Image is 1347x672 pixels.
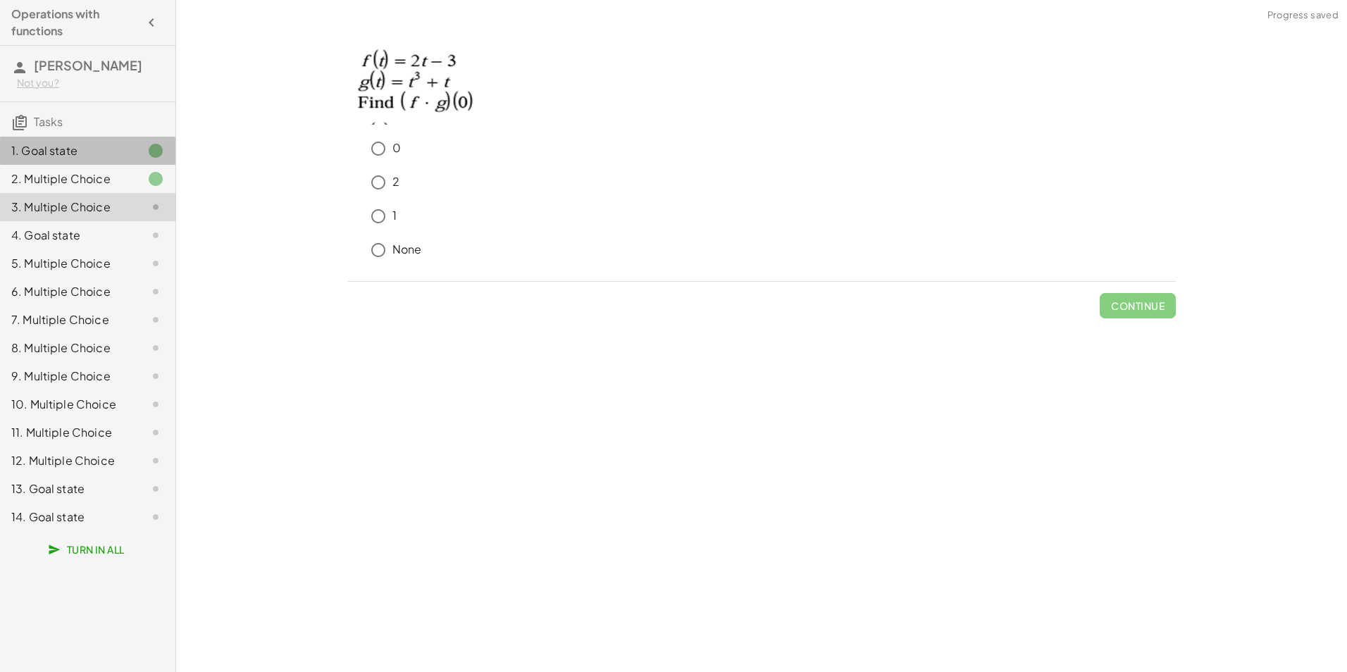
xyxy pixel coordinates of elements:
[34,57,142,73] span: [PERSON_NAME]
[147,227,164,244] i: Task not started.
[11,170,125,187] div: 2. Multiple Choice
[147,170,164,187] i: Task finished.
[392,140,401,156] p: 0
[147,142,164,159] i: Task finished.
[147,509,164,525] i: Task not started.
[17,76,164,90] div: Not you?
[11,227,125,244] div: 4. Goal state
[11,199,125,216] div: 3. Multiple Choice
[11,142,125,159] div: 1. Goal state
[39,537,136,562] button: Turn In All
[11,368,125,385] div: 9. Multiple Choice
[51,543,125,556] span: Turn In All
[392,242,422,258] p: None
[147,199,164,216] i: Task not started.
[147,452,164,469] i: Task not started.
[147,368,164,385] i: Task not started.
[11,283,125,300] div: 6. Multiple Choice
[11,509,125,525] div: 14. Goal state
[34,114,63,129] span: Tasks
[11,255,125,272] div: 5. Multiple Choice
[11,6,139,39] h4: Operations with functions
[11,424,125,441] div: 11. Multiple Choice
[147,396,164,413] i: Task not started.
[11,480,125,497] div: 13. Goal state
[11,396,125,413] div: 10. Multiple Choice
[147,340,164,356] i: Task not started.
[11,311,125,328] div: 7. Multiple Choice
[392,208,397,224] p: 1
[147,255,164,272] i: Task not started.
[147,311,164,328] i: Task not started.
[147,480,164,497] i: Task not started.
[1267,8,1339,23] span: Progress saved
[147,283,164,300] i: Task not started.
[11,340,125,356] div: 8. Multiple Choice
[392,174,399,190] p: 2
[147,424,164,441] i: Task not started.
[11,452,125,469] div: 12. Multiple Choice
[347,26,484,125] img: d08ff031e2fd814177b47f2832c35bef70129d6e3a1d31e0af00a1808aa15ec9.png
